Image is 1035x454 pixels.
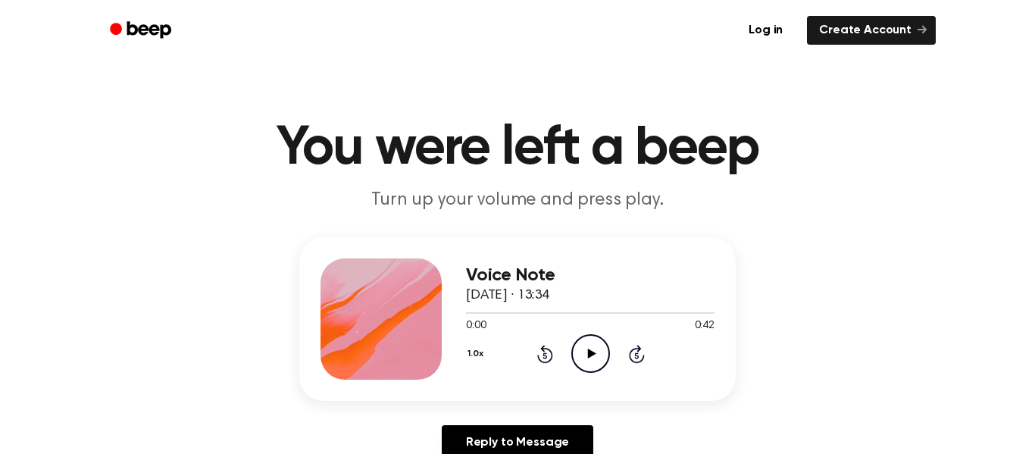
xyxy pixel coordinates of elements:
a: Create Account [807,16,936,45]
h3: Voice Note [466,265,714,286]
p: Turn up your volume and press play. [227,188,808,213]
button: 1.0x [466,341,489,367]
a: Beep [99,16,185,45]
span: 0:00 [466,318,486,334]
h1: You were left a beep [130,121,905,176]
span: 0:42 [695,318,714,334]
a: Log in [733,13,798,48]
span: [DATE] · 13:34 [466,289,549,302]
